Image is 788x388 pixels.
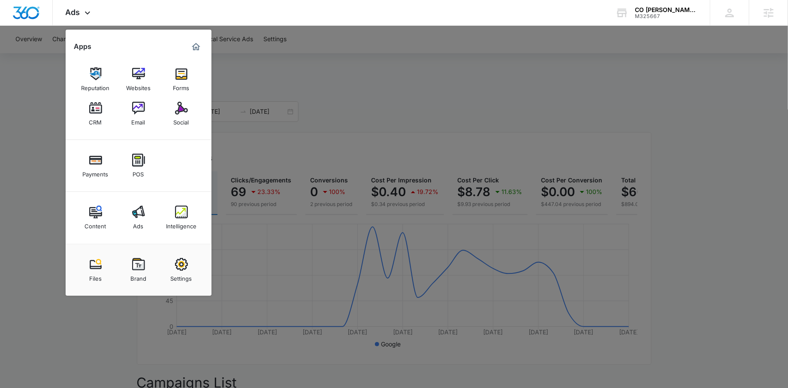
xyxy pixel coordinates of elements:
[23,50,30,57] img: tab_domain_overview_orange.svg
[66,8,80,17] span: Ads
[33,51,77,56] div: Domain Overview
[130,271,146,282] div: Brand
[189,40,203,54] a: Marketing 360® Dashboard
[122,97,155,130] a: Email
[165,201,198,234] a: Intelligence
[24,14,42,21] div: v 4.0.25
[165,254,198,286] a: Settings
[122,149,155,182] a: POS
[165,97,198,130] a: Social
[166,218,196,230] div: Intelligence
[79,97,112,130] a: CRM
[85,50,92,57] img: tab_keywords_by_traffic_grey.svg
[22,22,94,29] div: Domain: [DOMAIN_NAME]
[165,63,198,96] a: Forms
[89,115,102,126] div: CRM
[14,22,21,29] img: website_grey.svg
[79,201,112,234] a: Content
[635,6,697,13] div: account name
[122,201,155,234] a: Ads
[95,51,145,56] div: Keywords by Traffic
[122,254,155,286] a: Brand
[79,149,112,182] a: Payments
[132,115,145,126] div: Email
[133,218,144,230] div: Ads
[74,42,92,51] h2: Apps
[79,63,112,96] a: Reputation
[83,167,109,178] div: Payments
[82,80,110,91] div: Reputation
[635,13,697,19] div: account id
[171,271,192,282] div: Settings
[79,254,112,286] a: Files
[14,14,21,21] img: logo_orange.svg
[174,115,189,126] div: Social
[85,218,106,230] div: Content
[89,271,102,282] div: Files
[133,167,144,178] div: POS
[173,80,190,91] div: Forms
[122,63,155,96] a: Websites
[126,80,151,91] div: Websites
